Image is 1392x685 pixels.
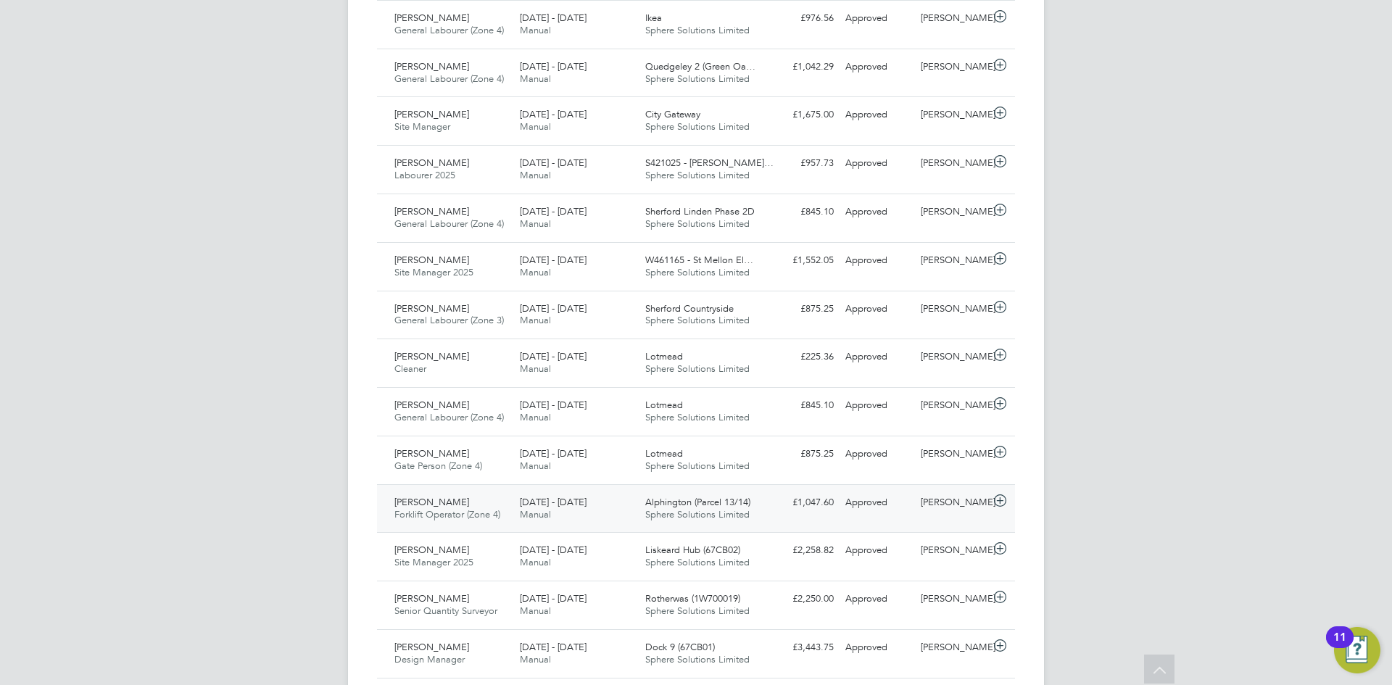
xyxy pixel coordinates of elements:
[915,200,990,224] div: [PERSON_NAME]
[840,151,915,175] div: Approved
[394,508,500,520] span: Forklift Operator (Zone 4)
[645,399,683,411] span: Lotmead
[645,60,755,72] span: Quedgeley 2 (Green Oa…
[645,544,740,556] span: Liskeard Hub (67CB02)
[394,157,469,169] span: [PERSON_NAME]
[645,592,740,605] span: Rotherwas (1W700019)
[840,587,915,611] div: Approved
[394,254,469,266] span: [PERSON_NAME]
[394,169,455,181] span: Labourer 2025
[645,653,750,665] span: Sphere Solutions Limited
[394,266,473,278] span: Site Manager 2025
[520,108,587,120] span: [DATE] - [DATE]
[520,217,551,230] span: Manual
[764,394,840,418] div: £845.10
[520,266,551,278] span: Manual
[520,120,551,133] span: Manual
[645,362,750,375] span: Sphere Solutions Limited
[915,55,990,79] div: [PERSON_NAME]
[645,12,662,24] span: Ikea
[764,491,840,515] div: £1,047.60
[520,508,551,520] span: Manual
[645,314,750,326] span: Sphere Solutions Limited
[915,103,990,127] div: [PERSON_NAME]
[394,350,469,362] span: [PERSON_NAME]
[394,12,469,24] span: [PERSON_NAME]
[394,447,469,460] span: [PERSON_NAME]
[915,7,990,30] div: [PERSON_NAME]
[645,605,750,617] span: Sphere Solutions Limited
[840,7,915,30] div: Approved
[394,120,450,133] span: Site Manager
[520,653,551,665] span: Manual
[915,539,990,562] div: [PERSON_NAME]
[394,544,469,556] span: [PERSON_NAME]
[915,491,990,515] div: [PERSON_NAME]
[394,641,469,653] span: [PERSON_NAME]
[645,556,750,568] span: Sphere Solutions Limited
[394,108,469,120] span: [PERSON_NAME]
[764,200,840,224] div: £845.10
[394,314,504,326] span: General Labourer (Zone 3)
[394,592,469,605] span: [PERSON_NAME]
[645,350,683,362] span: Lotmead
[764,55,840,79] div: £1,042.29
[520,302,587,315] span: [DATE] - [DATE]
[840,491,915,515] div: Approved
[915,151,990,175] div: [PERSON_NAME]
[394,60,469,72] span: [PERSON_NAME]
[520,12,587,24] span: [DATE] - [DATE]
[520,447,587,460] span: [DATE] - [DATE]
[645,496,750,508] span: Alphington (Parcel 13/14)
[764,587,840,611] div: £2,250.00
[764,345,840,369] div: £225.36
[520,24,551,36] span: Manual
[520,411,551,423] span: Manual
[520,641,587,653] span: [DATE] - [DATE]
[394,605,497,617] span: Senior Quantity Surveyor
[520,314,551,326] span: Manual
[520,496,587,508] span: [DATE] - [DATE]
[915,442,990,466] div: [PERSON_NAME]
[764,103,840,127] div: £1,675.00
[645,508,750,520] span: Sphere Solutions Limited
[645,254,753,266] span: W461165 - St Mellon El…
[840,539,915,562] div: Approved
[1334,627,1380,673] button: Open Resource Center, 11 new notifications
[764,7,840,30] div: £976.56
[520,605,551,617] span: Manual
[840,345,915,369] div: Approved
[520,60,587,72] span: [DATE] - [DATE]
[645,447,683,460] span: Lotmead
[764,249,840,273] div: £1,552.05
[394,302,469,315] span: [PERSON_NAME]
[840,55,915,79] div: Approved
[394,399,469,411] span: [PERSON_NAME]
[915,249,990,273] div: [PERSON_NAME]
[915,394,990,418] div: [PERSON_NAME]
[520,169,551,181] span: Manual
[394,217,504,230] span: General Labourer (Zone 4)
[645,157,774,169] span: S421025 - [PERSON_NAME]…
[520,460,551,472] span: Manual
[520,72,551,85] span: Manual
[394,556,473,568] span: Site Manager 2025
[645,411,750,423] span: Sphere Solutions Limited
[915,297,990,321] div: [PERSON_NAME]
[764,539,840,562] div: £2,258.82
[840,636,915,660] div: Approved
[645,72,750,85] span: Sphere Solutions Limited
[764,151,840,175] div: £957.73
[645,169,750,181] span: Sphere Solutions Limited
[394,205,469,217] span: [PERSON_NAME]
[520,592,587,605] span: [DATE] - [DATE]
[520,556,551,568] span: Manual
[645,120,750,133] span: Sphere Solutions Limited
[520,399,587,411] span: [DATE] - [DATE]
[520,205,587,217] span: [DATE] - [DATE]
[394,460,482,472] span: Gate Person (Zone 4)
[394,72,504,85] span: General Labourer (Zone 4)
[840,200,915,224] div: Approved
[1333,637,1346,656] div: 11
[645,302,734,315] span: Sherford Countryside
